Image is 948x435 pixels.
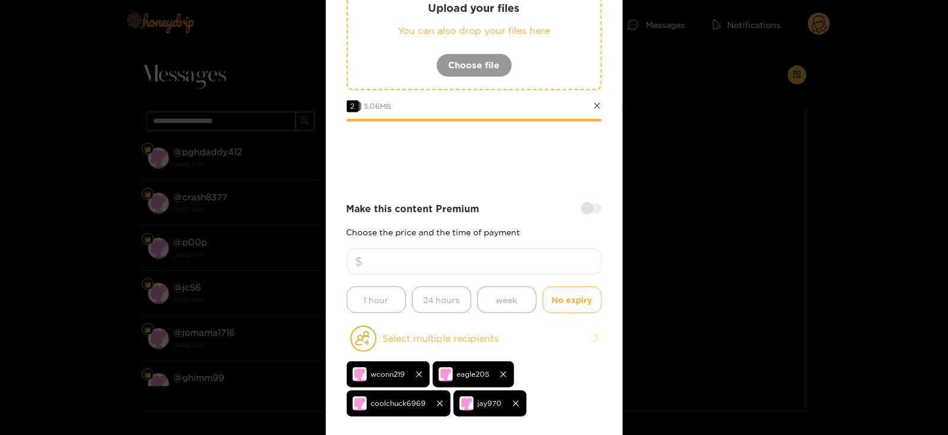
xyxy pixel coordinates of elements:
[552,293,592,307] span: No expiry
[436,53,512,77] button: Choose file
[543,286,602,313] button: No expiry
[457,367,490,381] span: eagle205
[371,396,426,410] span: coolchuck6969
[347,100,359,112] span: 2
[372,24,577,37] p: You can also drop your files here
[371,367,405,381] span: wconn219
[347,325,602,352] button: Select multiple recipients
[353,396,367,411] img: no-avatar.png
[364,293,389,307] span: 1 hour
[478,396,502,410] span: jay970
[347,286,406,313] button: 1 hour
[412,286,471,313] button: 24 hours
[364,102,392,110] span: 5.06 MB
[372,1,577,15] p: Upload your files
[347,202,480,216] strong: Make this content Premium
[459,396,474,411] img: no-avatar.png
[477,286,537,313] button: week
[439,367,453,382] img: no-avatar.png
[423,293,459,307] span: 24 hours
[347,228,602,237] p: Choose the price and the time of payment
[496,293,518,307] span: week
[353,367,367,382] img: no-avatar.png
